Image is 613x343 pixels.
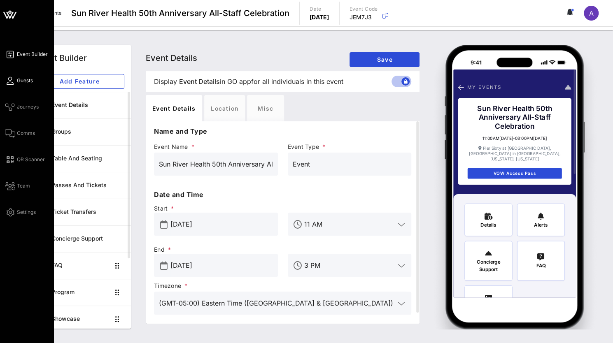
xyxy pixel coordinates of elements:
[154,246,278,254] span: End
[28,92,131,118] a: Event Details
[350,52,420,67] button: Save
[251,76,343,86] span: for all individuals in this event
[35,74,124,89] button: Add Feature
[584,6,599,21] div: A
[154,126,411,136] p: Name and Type
[71,7,289,19] span: Sun River Health 50th Anniversary All-Staff Celebration
[28,199,131,225] a: Ticket Transfers
[17,156,45,163] span: QR Scanner
[350,13,378,21] p: JEM7J3
[310,13,329,21] p: [DATE]
[356,56,413,63] span: Save
[304,218,395,231] input: Start Time
[146,95,202,121] div: Event Details
[154,76,343,86] span: Display in GO app
[17,77,33,84] span: Guests
[159,297,395,310] input: Timezone
[179,76,220,86] span: Event Details
[5,181,30,191] a: Team
[51,128,124,135] div: Groups
[293,158,407,171] input: Event Type
[17,182,30,190] span: Team
[28,145,131,172] a: Table and Seating
[51,209,124,216] div: Ticket Transfers
[170,259,273,272] input: End Date
[5,155,45,165] a: QR Scanner
[35,52,87,64] div: Event Builder
[17,51,48,58] span: Event Builder
[28,252,131,279] a: FAQ
[28,306,131,332] a: Showcase
[42,78,117,85] span: Add Feature
[288,143,412,151] span: Event Type
[154,282,411,290] span: Timezone
[170,218,273,231] input: Start Date
[51,235,124,242] div: Concierge Support
[204,95,245,121] div: Location
[51,289,110,296] div: Program
[17,103,39,111] span: Journeys
[28,225,131,252] a: Concierge Support
[5,102,39,112] a: Journeys
[160,262,168,270] button: prepend icon
[154,143,278,151] span: Event Name
[51,155,124,162] div: Table and Seating
[51,315,110,322] div: Showcase
[28,118,131,145] a: Groups
[154,204,278,213] span: Start
[28,279,131,306] a: Program
[159,158,273,171] input: Event Name
[350,5,378,13] p: Event Code
[247,95,284,121] div: Misc
[146,53,197,63] span: Event Details
[28,172,131,199] a: Passes and Tickets
[51,102,124,109] div: Event Details
[51,182,124,189] div: Passes and Tickets
[17,130,35,137] span: Comms
[5,49,48,59] a: Event Builder
[17,209,36,216] span: Settings
[160,220,168,229] button: prepend icon
[51,262,110,269] div: FAQ
[154,190,411,199] p: Date and Time
[310,5,329,13] p: Date
[304,259,395,272] input: End Time
[5,128,35,138] a: Comms
[5,76,33,86] a: Guests
[589,9,594,17] span: A
[5,207,36,217] a: Settings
